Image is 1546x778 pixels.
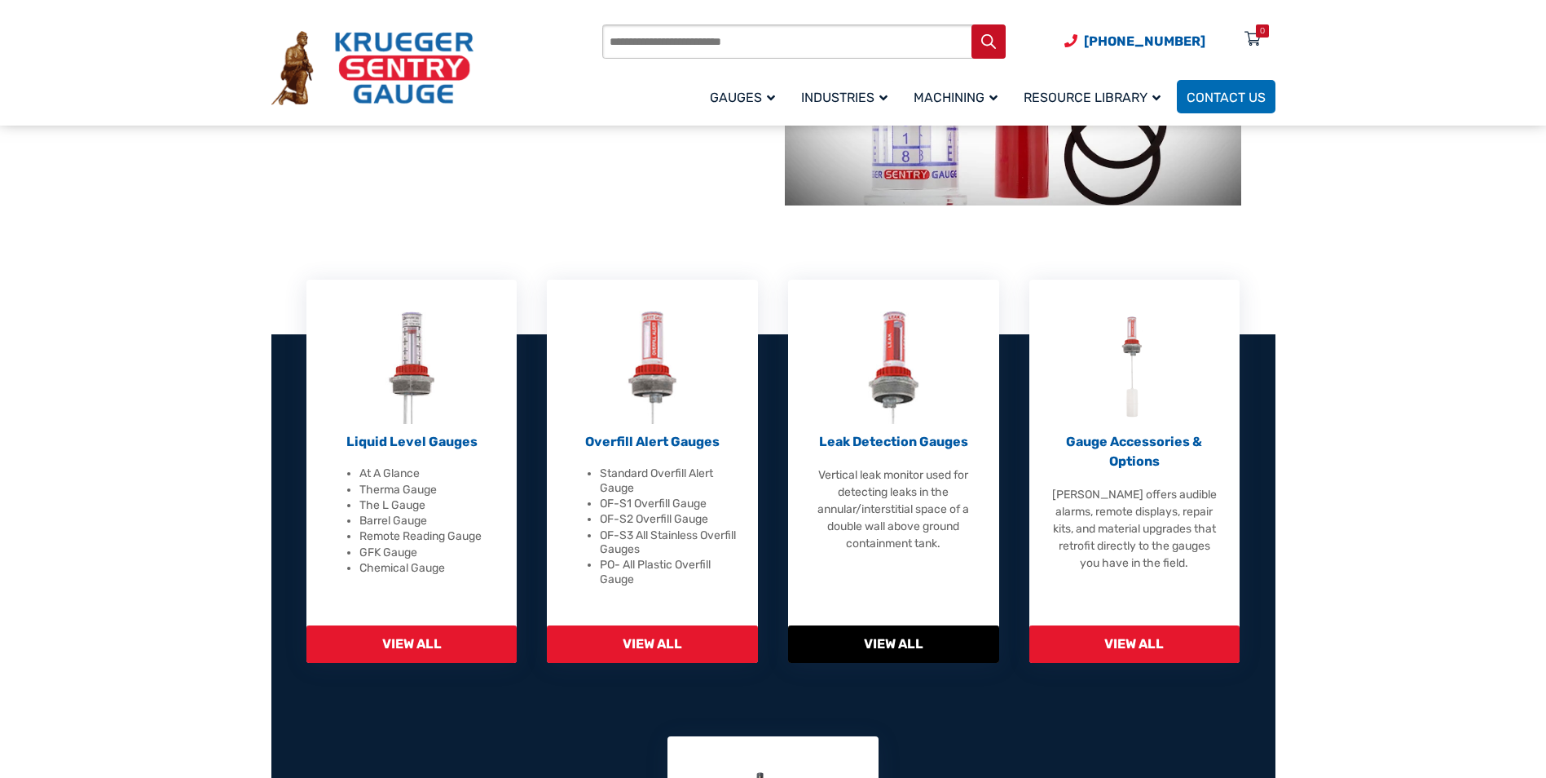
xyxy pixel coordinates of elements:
span: Resource Library [1024,90,1161,105]
img: Gauge Accessories & Options [1108,312,1161,424]
p: Leak Detection Gauges [808,432,979,452]
li: At A Glance [359,466,497,481]
li: Therma Gauge [359,483,497,497]
div: 0 [1260,24,1265,38]
p: Gauge Accessories & Options [1050,432,1220,471]
li: OF-S1 Overfill Gauge [600,497,738,511]
span: Machining [914,90,998,105]
p: Vertical leak monitor used for detecting leaks in the annular/interstitial space of a double wall... [808,466,979,552]
span: View All [306,625,518,663]
a: Liquid Level Gauges Liquid Level Gauges At A Glance Therma Gauge The L Gauge Barrel Gauge Remote ... [306,280,518,663]
a: Contact Us [1177,80,1275,113]
img: Krueger Sentry Gauge [271,31,473,106]
a: Phone Number (920) 434-8860 [1064,31,1205,51]
img: Overfill Alert Gauges [627,312,678,424]
a: Gauges [700,77,791,116]
a: Industries [791,77,904,116]
li: Standard Overfill Alert Gauge [600,466,738,495]
li: OF-S2 Overfill Gauge [600,512,738,527]
a: Leak Detection Gauges Leak Detection Gauges Vertical leak monitor used for detecting leaks in the... [788,280,999,663]
p: Overfill Alert Gauges [567,432,738,452]
li: PO- All Plastic Overfill Gauge [600,558,738,586]
li: Barrel Gauge [359,514,497,528]
li: Chemical Gauge [359,561,497,576]
p: [PERSON_NAME] offers audible alarms, remote displays, repair kits, and material upgrades that ret... [1050,486,1220,572]
li: The L Gauge [359,498,497,513]
li: Remote Reading Gauge [359,529,497,544]
img: Liquid Level Gauges [385,312,438,424]
span: View All [547,625,758,663]
span: View All [788,625,999,663]
a: Resource Library [1014,77,1177,116]
a: Gauge Accessories & Options Gauge Accessories & Options [PERSON_NAME] offers audible alarms, remo... [1029,280,1240,663]
a: Overfill Alert Gauges Overfill Alert Gauges Standard Overfill Alert Gauge OF-S1 Overfill Gauge OF... [547,280,758,663]
a: Machining [904,77,1014,116]
span: Industries [801,90,888,105]
img: Leak Detection Gauges [868,312,919,424]
p: Liquid Level Gauges [327,432,497,452]
span: View All [1029,625,1240,663]
span: [PHONE_NUMBER] [1084,33,1205,49]
span: Contact Us [1187,90,1266,105]
li: GFK Gauge [359,546,497,560]
span: Gauges [710,90,775,105]
li: OF-S3 All Stainless Overfill Gauges [600,528,738,557]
